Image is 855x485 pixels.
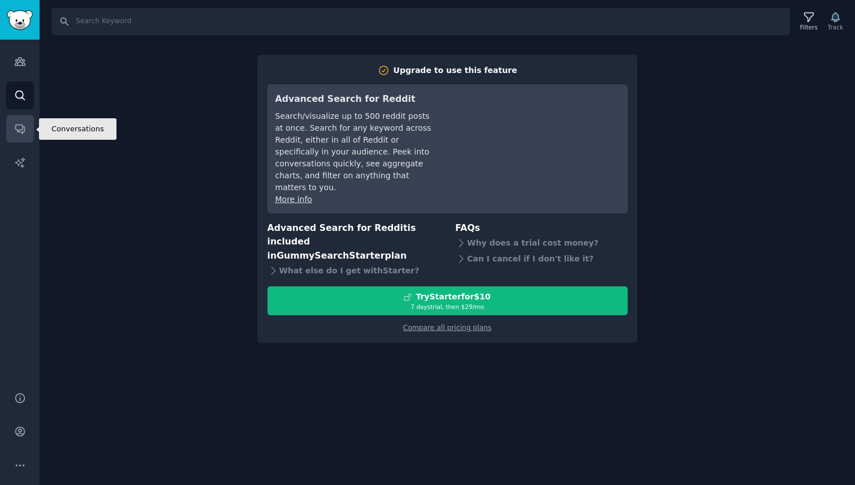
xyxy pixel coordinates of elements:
[277,250,385,261] span: GummySearch Starter
[403,324,491,332] a: Compare all pricing plans
[394,65,517,76] div: Upgrade to use this feature
[275,110,434,194] div: Search/visualize up to 500 reddit posts at once. Search for any keyword across Reddit, either in ...
[275,92,434,106] h3: Advanced Search for Reddit
[450,92,620,177] iframe: YouTube video player
[275,195,312,204] a: More info
[267,286,628,315] button: TryStarterfor$107 daystrial, then $29/mo
[455,221,628,235] h3: FAQs
[800,23,818,31] div: Filters
[416,291,490,303] div: Try Starter for $10
[455,251,628,267] div: Can I cancel if I don't like it?
[51,8,790,35] input: Search Keyword
[455,235,628,251] div: Why does a trial cost money?
[267,221,440,263] h3: Advanced Search for Reddit is included in plan
[7,10,33,30] img: GummySearch logo
[267,263,440,278] div: What else do I get with Starter ?
[268,303,627,311] div: 7 days trial, then $ 29 /mo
